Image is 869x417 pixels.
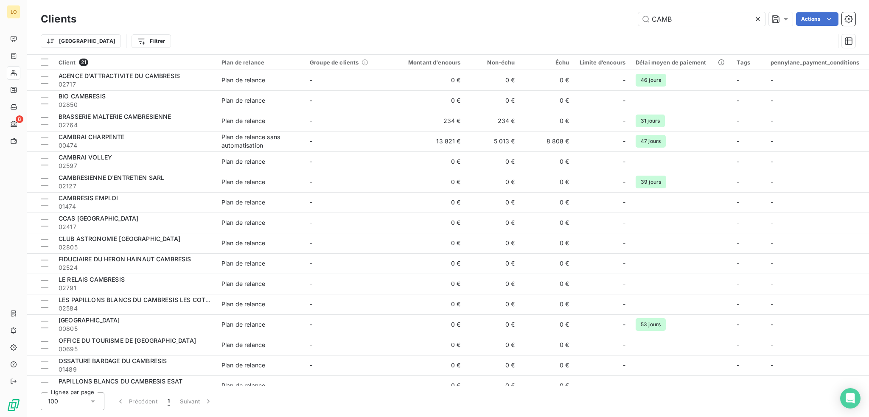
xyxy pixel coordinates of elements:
td: 0 € [520,274,575,294]
span: - [737,137,739,145]
td: 0 € [466,213,520,233]
span: - [771,361,773,369]
span: - [623,198,625,207]
span: CAMBRAI VOLLEY [59,154,112,161]
div: Plan de relance sans automatisation [221,133,300,150]
span: 00474 [59,141,211,150]
span: - [771,321,773,328]
span: 02805 [59,243,211,252]
span: - [737,178,739,185]
span: 47 jours [636,135,666,148]
span: - [737,76,739,84]
td: 0 € [393,355,466,375]
div: Plan de relance [221,300,265,308]
div: Plan de relance [221,157,265,166]
span: - [310,361,312,369]
span: 02850 [59,101,211,109]
div: LO [7,5,20,19]
span: - [771,260,773,267]
span: Groupe de clients [310,59,359,66]
span: - [623,157,625,166]
td: 0 € [393,151,466,172]
span: OSSATURE BARDAGE DU CAMBRESIS [59,357,167,364]
span: AGENCE D'ATTRACTIVITE DU CAMBRESIS [59,72,180,79]
td: 0 € [466,90,520,111]
span: 8 [16,115,23,123]
span: - [310,199,312,206]
td: 0 € [466,151,520,172]
td: 0 € [466,375,520,396]
td: 0 € [466,192,520,213]
span: - [771,117,773,124]
td: 0 € [393,314,466,335]
span: 100 [48,397,58,406]
td: 0 € [466,274,520,294]
span: CAMBRAI CHARPENTE [59,133,125,140]
div: Plan de relance [221,218,265,227]
span: - [310,321,312,328]
td: 0 € [520,151,575,172]
span: CAMBRESIENNE D'ENTRETIEN SARL [59,174,164,181]
span: - [771,300,773,308]
td: 0 € [520,90,575,111]
span: - [737,280,739,287]
td: 0 € [393,335,466,355]
td: 0 € [520,213,575,233]
button: Actions [796,12,838,26]
div: Plan de relance [221,76,265,84]
span: - [310,260,312,267]
div: Plan de relance [221,341,265,349]
td: 0 € [520,172,575,192]
span: - [737,158,739,165]
span: 46 jours [636,74,666,87]
td: 0 € [520,375,575,396]
span: - [310,158,312,165]
span: 02791 [59,284,211,292]
td: 0 € [393,233,466,253]
div: Plan de relance [221,178,265,186]
span: PAPILLONS BLANCS DU CAMBRESIS ESAT [59,378,182,385]
span: 02764 [59,121,211,129]
button: 1 [163,392,175,410]
span: - [310,300,312,308]
td: 0 € [466,70,520,90]
td: 0 € [520,192,575,213]
div: Non-échu [471,59,515,66]
span: - [310,239,312,246]
td: 0 € [393,253,466,274]
td: 0 € [520,70,575,90]
div: Tags [737,59,760,66]
td: 0 € [520,314,575,335]
span: 02584 [59,304,211,313]
span: 02597 [59,162,211,170]
div: Plan de relance [221,59,300,66]
span: - [623,178,625,186]
span: LES PAPILLONS BLANCS DU CAMBRESIS LES COTTAGES [59,296,224,303]
td: 0 € [466,294,520,314]
div: Plan de relance [221,381,265,390]
td: 0 € [466,314,520,335]
span: - [310,76,312,84]
td: 0 € [520,233,575,253]
span: 02524 [59,263,211,272]
span: - [623,361,625,369]
td: 0 € [520,253,575,274]
div: Limite d’encours [580,59,625,66]
span: - [623,300,625,308]
td: 0 € [393,172,466,192]
span: 1 [168,397,170,406]
span: - [623,117,625,125]
span: 00695 [59,345,211,353]
td: 0 € [466,335,520,355]
span: - [771,280,773,287]
span: - [771,158,773,165]
td: 5 013 € [466,131,520,151]
span: - [623,239,625,247]
span: 02417 [59,223,211,231]
span: - [737,300,739,308]
span: - [771,76,773,84]
span: - [310,382,312,389]
td: 0 € [520,294,575,314]
div: Montant d'encours [398,59,461,66]
td: 13 821 € [393,131,466,151]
